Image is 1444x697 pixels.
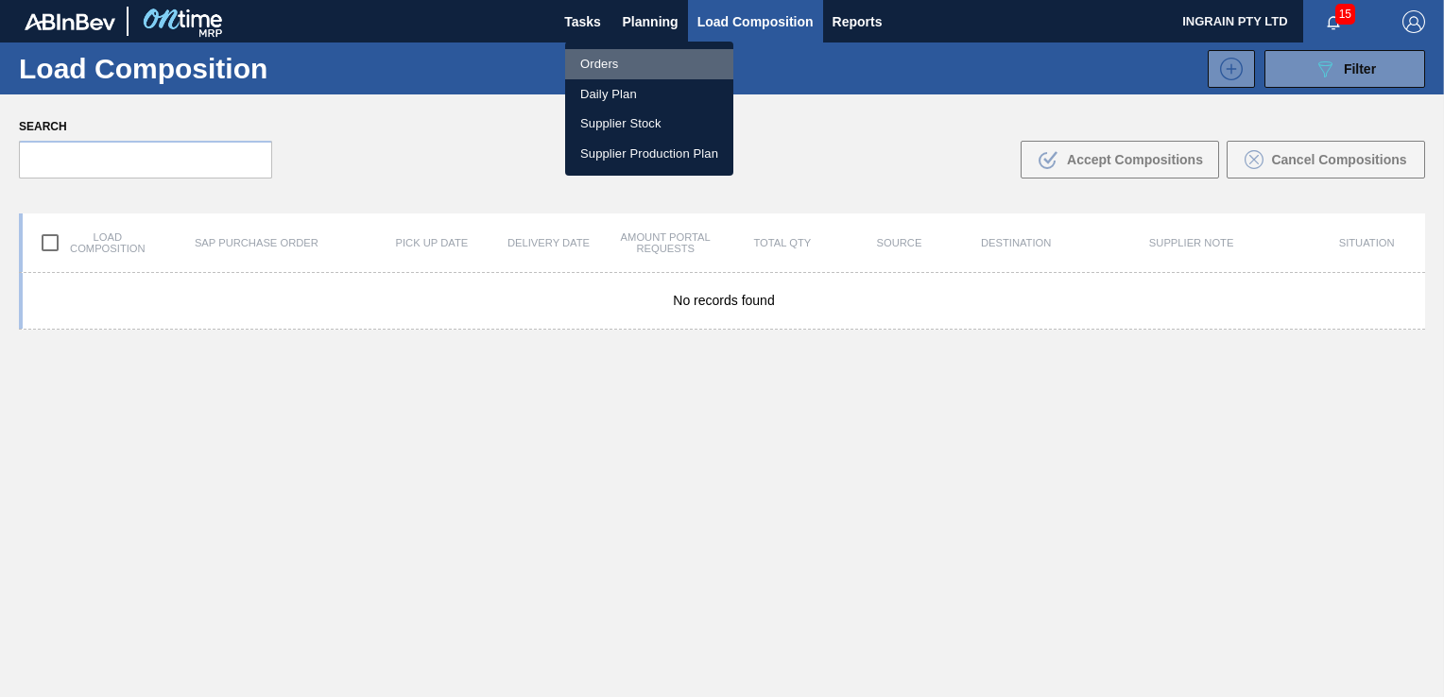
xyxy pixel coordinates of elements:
a: Supplier Stock [565,109,733,139]
a: Orders [565,49,733,79]
a: Supplier Production Plan [565,139,733,169]
a: Daily Plan [565,79,733,110]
